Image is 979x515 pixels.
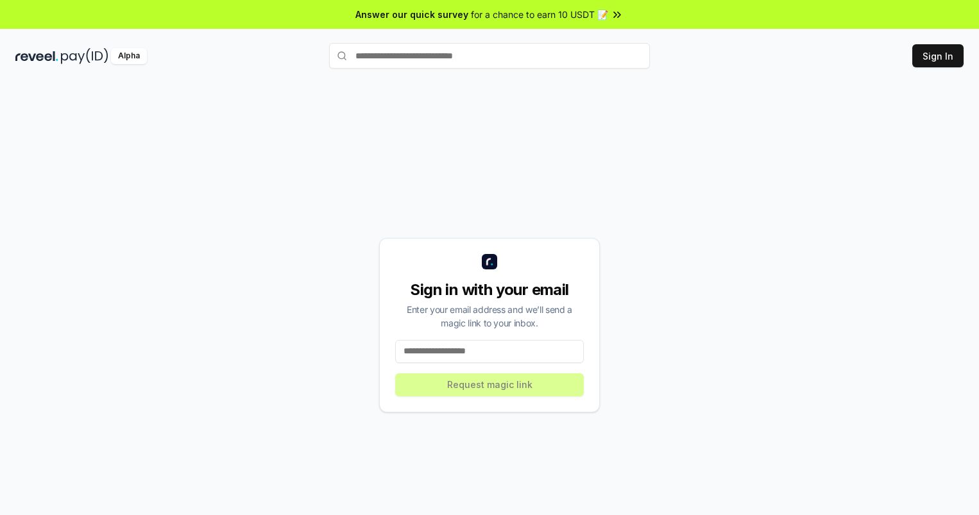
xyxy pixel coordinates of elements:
span: for a chance to earn 10 USDT 📝 [471,8,608,21]
div: Enter your email address and we’ll send a magic link to your inbox. [395,303,584,330]
div: Alpha [111,48,147,64]
img: reveel_dark [15,48,58,64]
span: Answer our quick survey [355,8,468,21]
button: Sign In [912,44,964,67]
img: pay_id [61,48,108,64]
img: logo_small [482,254,497,269]
div: Sign in with your email [395,280,584,300]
